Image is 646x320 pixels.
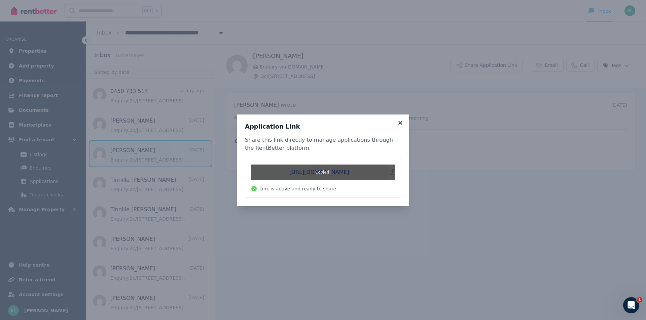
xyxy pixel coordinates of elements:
[251,165,395,180] span: Copied!
[637,297,642,303] span: 1
[245,136,401,152] p: Share this link directly to manage applications through the RentBetter platform.
[251,165,395,180] button: [URL][DOMAIN_NAME]Copied!
[623,297,639,313] iframe: Intercom live chat
[245,123,401,131] h3: Application Link
[259,185,336,192] span: Link is active and ready to share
